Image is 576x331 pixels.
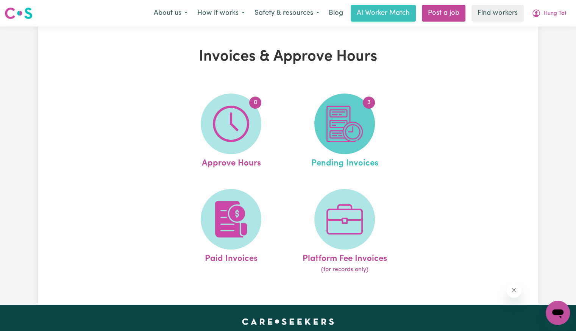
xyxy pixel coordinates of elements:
a: Pending Invoices [290,94,399,170]
h1: Invoices & Approve Hours [126,48,450,66]
button: About us [149,5,192,21]
a: Post a job [422,5,465,22]
span: (for records only) [321,265,368,274]
a: Find workers [471,5,524,22]
span: Need any help? [5,5,46,11]
a: Platform Fee Invoices(for records only) [290,189,399,275]
a: AI Worker Match [351,5,416,22]
a: Approve Hours [176,94,286,170]
button: Safety & resources [250,5,324,21]
span: Paid Invoices [205,250,258,265]
span: Hung Tat [544,9,567,18]
button: My Account [527,5,571,21]
a: Paid Invoices [176,189,286,275]
span: Approve Hours [201,154,261,170]
span: 3 [363,97,375,109]
a: Blog [324,5,348,22]
span: Platform Fee Invoices [303,250,387,265]
span: 0 [249,97,261,109]
a: Careseekers home page [242,319,334,325]
a: Careseekers logo [5,5,33,22]
iframe: Close message [506,283,521,298]
span: Pending Invoices [311,154,378,170]
button: How it works [192,5,250,21]
iframe: Button to launch messaging window [546,301,570,325]
img: Careseekers logo [5,6,33,20]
